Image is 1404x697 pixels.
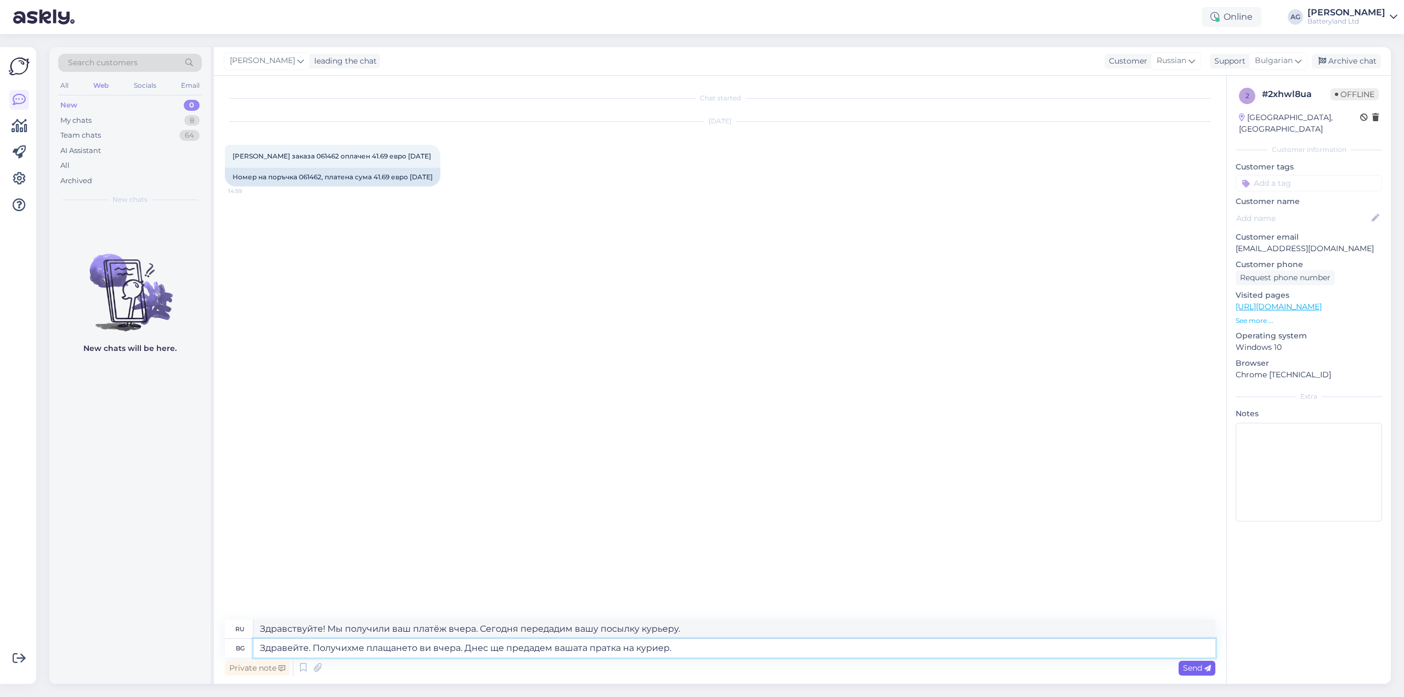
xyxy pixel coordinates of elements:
[1307,8,1385,17] div: [PERSON_NAME]
[1202,7,1261,27] div: Online
[1246,92,1249,100] span: 2
[1236,231,1382,243] p: Customer email
[225,661,290,676] div: Private note
[1236,196,1382,207] p: Customer name
[1236,243,1382,254] p: [EMAIL_ADDRESS][DOMAIN_NAME]
[1288,9,1303,25] div: AG
[1236,342,1382,353] p: Windows 10
[1236,270,1335,285] div: Request phone number
[9,56,30,77] img: Askly Logo
[253,639,1215,658] textarea: Здравейте. Получихме плащането ви вчера. Днес ще предадем вашата пратка на куриер.
[253,620,1215,638] textarea: Здравствуйте! Мы получили ваш платёж вчера. Сегодня передадим вашу посылку курьеру.
[60,130,101,141] div: Team chats
[1312,54,1381,69] div: Archive chat
[60,175,92,186] div: Archived
[1236,161,1382,173] p: Customer tags
[1239,112,1360,135] div: [GEOGRAPHIC_DATA], [GEOGRAPHIC_DATA]
[1236,358,1382,369] p: Browser
[1236,212,1369,224] input: Add name
[83,343,177,354] p: New chats will be here.
[1331,88,1379,100] span: Offline
[236,639,245,658] div: bg
[228,187,269,195] span: 14:59
[60,160,70,171] div: All
[235,620,245,638] div: ru
[1236,392,1382,401] div: Extra
[1262,88,1331,101] div: # 2xhwl8ua
[1236,408,1382,420] p: Notes
[60,145,101,156] div: AI Assistant
[1307,17,1385,26] div: Batteryland Ltd
[49,234,211,333] img: No chats
[184,100,200,111] div: 0
[1236,316,1382,326] p: See more ...
[179,130,200,141] div: 64
[1157,55,1186,67] span: Russian
[68,57,138,69] span: Search customers
[225,93,1215,103] div: Chat started
[1236,369,1382,381] p: Chrome [TECHNICAL_ID]
[1236,259,1382,270] p: Customer phone
[310,55,377,67] div: leading the chat
[112,195,148,205] span: New chats
[179,78,202,93] div: Email
[1236,145,1382,155] div: Customer information
[225,116,1215,126] div: [DATE]
[1255,55,1293,67] span: Bulgarian
[225,168,440,186] div: Номер на поръчка 061462, платена сума 41.69 евро [DATE]
[1236,330,1382,342] p: Operating system
[132,78,158,93] div: Socials
[1183,663,1211,673] span: Send
[1236,302,1322,311] a: [URL][DOMAIN_NAME]
[1236,175,1382,191] input: Add a tag
[1105,55,1147,67] div: Customer
[233,152,431,160] span: [PERSON_NAME] заказа 061462 оплачен 41.69 евро [DATE]
[91,78,111,93] div: Web
[184,115,200,126] div: 8
[1236,290,1382,301] p: Visited pages
[1210,55,1246,67] div: Support
[60,115,92,126] div: My chats
[60,100,77,111] div: New
[58,78,71,93] div: All
[230,55,295,67] span: [PERSON_NAME]
[1307,8,1397,26] a: [PERSON_NAME]Batteryland Ltd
